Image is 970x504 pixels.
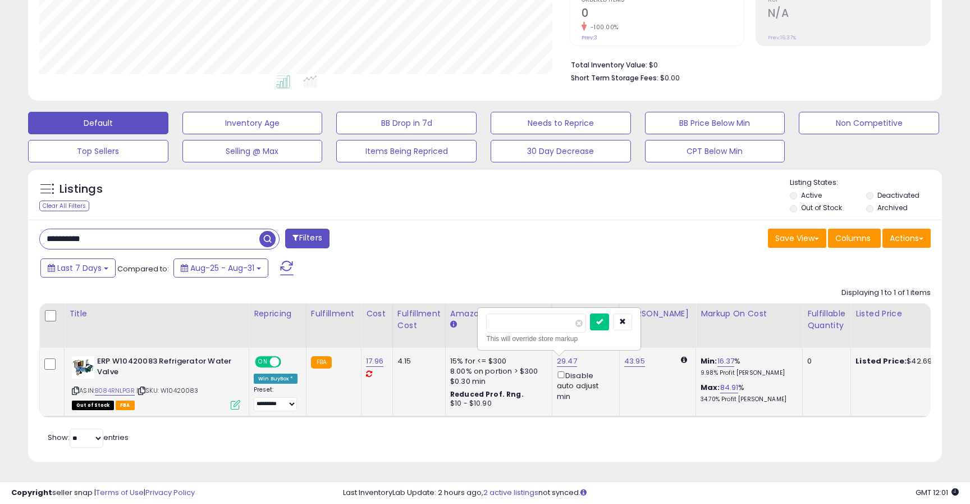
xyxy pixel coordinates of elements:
[11,487,52,498] strong: Copyright
[11,488,195,498] div: seller snap | |
[450,376,543,387] div: $0.30 min
[916,487,959,498] span: 2025-09-9 12:01 GMT
[336,140,477,162] button: Items Being Repriced
[366,308,388,320] div: Cost
[97,356,234,380] b: ERP W10420083 Refrigerator Water Valve
[28,112,168,134] button: Default
[624,308,691,320] div: [PERSON_NAME]
[701,369,794,377] p: 9.98% Profit [PERSON_NAME]
[701,308,798,320] div: Markup on Cost
[39,201,89,211] div: Clear All Filters
[696,303,803,348] th: The percentage added to the cost of goods (COGS) that forms the calculator for Min & Max prices.
[768,229,826,248] button: Save View
[450,356,543,366] div: 15% for <= $300
[660,72,680,83] span: $0.00
[828,229,881,248] button: Columns
[701,382,720,393] b: Max:
[587,23,619,31] small: -100.00%
[450,399,543,408] div: $10 - $10.90
[280,357,298,367] span: OFF
[96,487,144,498] a: Terms of Use
[571,57,922,71] li: $0
[136,386,199,395] span: | SKU: W10420083
[801,203,842,212] label: Out of Stock
[701,396,794,403] p: 34.70% Profit [PERSON_NAME]
[57,262,102,274] span: Last 7 Days
[28,140,168,162] button: Top Sellers
[582,34,597,41] small: Prev: 3
[557,356,577,367] a: 29.47
[117,264,169,274] span: Compared to:
[645,112,785,134] button: BB Price Below Min
[190,262,254,274] span: Aug-25 - Aug-31
[855,308,953,320] div: Listed Price
[254,386,298,411] div: Preset:
[790,178,941,188] p: Listing States:
[557,369,611,402] div: Disable auto adjust min
[48,432,129,443] span: Show: entries
[645,140,785,162] button: CPT Below Min
[343,488,959,498] div: Last InventoryLab Update: 2 hours ago, not synced.
[835,233,871,244] span: Columns
[701,356,717,366] b: Min:
[336,112,477,134] button: BB Drop in 7d
[582,7,744,22] h2: 0
[182,112,323,134] button: Inventory Age
[450,389,524,399] b: Reduced Prof. Rng.
[491,140,631,162] button: 30 Day Decrease
[173,258,268,278] button: Aug-25 - Aug-31
[571,60,647,70] b: Total Inventory Value:
[256,357,270,367] span: ON
[701,356,794,377] div: %
[841,288,931,298] div: Displaying 1 to 1 of 1 items
[450,308,547,320] div: Amazon Fees
[285,229,329,248] button: Filters
[807,308,846,332] div: Fulfillable Quantity
[366,356,383,367] a: 17.96
[877,203,908,212] label: Archived
[145,487,195,498] a: Privacy Policy
[571,73,658,83] b: Short Term Storage Fees:
[397,356,437,366] div: 4.15
[807,356,842,366] div: 0
[72,401,114,410] span: All listings that are currently out of stock and unavailable for purchase on Amazon
[95,386,135,396] a: B084RNLPGR
[254,308,301,320] div: Repricing
[855,356,907,366] b: Listed Price:
[72,356,240,408] div: ASIN:
[450,366,543,376] div: 8.00% on portion > $300
[701,383,794,403] div: %
[486,333,632,344] div: This will override store markup
[720,382,739,393] a: 84.91
[768,34,796,41] small: Prev: 16.37%
[882,229,931,248] button: Actions
[799,112,939,134] button: Non Competitive
[801,190,822,200] label: Active
[450,320,457,330] small: Amazon Fees.
[254,374,298,384] div: Win BuyBox *
[491,112,631,134] button: Needs to Reprice
[311,356,332,369] small: FBA
[40,258,116,278] button: Last 7 Days
[877,190,919,200] label: Deactivated
[855,356,949,366] div: $42.69
[397,308,441,332] div: Fulfillment Cost
[69,308,244,320] div: Title
[768,7,930,22] h2: N/A
[717,356,735,367] a: 16.37
[483,487,538,498] a: 2 active listings
[311,308,356,320] div: Fulfillment
[624,356,645,367] a: 43.95
[72,356,94,379] img: 41KrhWA89vL._SL40_.jpg
[182,140,323,162] button: Selling @ Max
[60,181,103,197] h5: Listings
[116,401,135,410] span: FBA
